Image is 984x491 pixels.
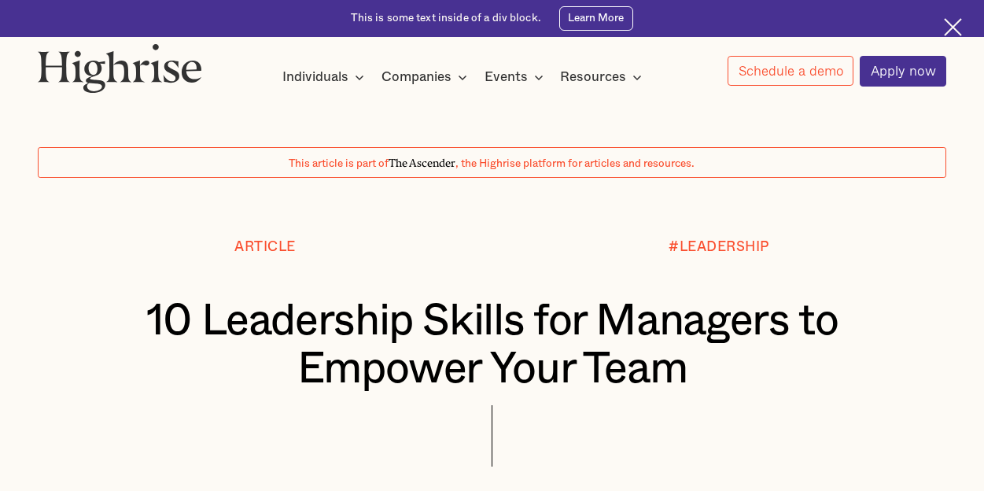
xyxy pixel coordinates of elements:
[234,239,296,254] div: Article
[289,158,389,169] span: This article is part of
[38,43,202,93] img: Highrise logo
[282,68,348,87] div: Individuals
[455,158,695,169] span: , the Highrise platform for articles and resources.
[669,239,769,254] div: #LEADERSHIP
[728,56,854,86] a: Schedule a demo
[381,68,451,87] div: Companies
[860,56,946,87] a: Apply now
[351,11,540,26] div: This is some text inside of a div block.
[559,6,632,30] a: Learn More
[485,68,528,87] div: Events
[560,68,626,87] div: Resources
[381,68,472,87] div: Companies
[944,18,962,36] img: Cross icon
[76,297,908,393] h1: 10 Leadership Skills for Managers to Empower Your Team
[485,68,548,87] div: Events
[560,68,647,87] div: Resources
[282,68,369,87] div: Individuals
[389,154,455,167] span: The Ascender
